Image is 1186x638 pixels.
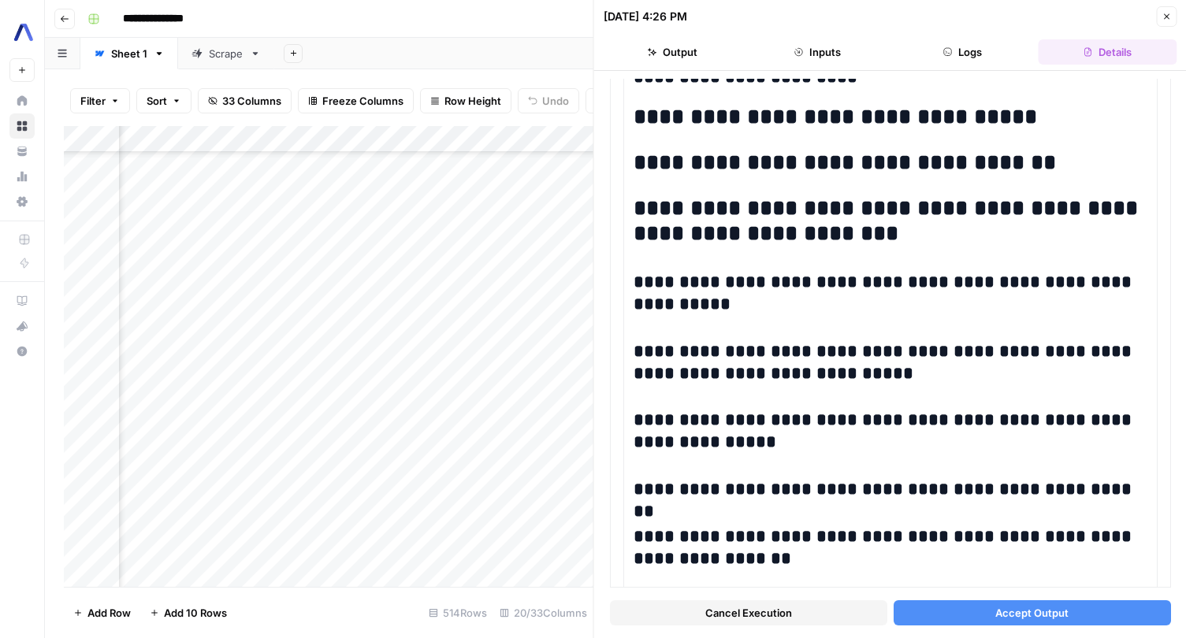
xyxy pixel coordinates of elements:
[518,88,579,113] button: Undo
[995,605,1069,621] span: Accept Output
[422,600,493,625] div: 514 Rows
[420,88,511,113] button: Row Height
[9,339,35,364] button: Help + Support
[10,314,34,338] div: What's new?
[9,189,35,214] a: Settings
[9,113,35,139] a: Browse
[140,600,236,625] button: Add 10 Rows
[9,13,35,52] button: Workspace: Assembly AI
[80,93,106,109] span: Filter
[87,605,131,621] span: Add Row
[604,39,742,65] button: Output
[604,9,687,24] div: [DATE] 4:26 PM
[705,605,791,621] span: Cancel Execution
[322,93,403,109] span: Freeze Columns
[111,46,147,61] div: Sheet 1
[444,93,501,109] span: Row Height
[298,88,414,113] button: Freeze Columns
[610,600,887,625] button: Cancel Execution
[9,88,35,113] a: Home
[147,93,167,109] span: Sort
[493,600,593,625] div: 20/33 Columns
[9,164,35,189] a: Usage
[222,93,281,109] span: 33 Columns
[893,600,1170,625] button: Accept Output
[9,139,35,164] a: Your Data
[178,38,274,69] a: Scrape
[893,39,1032,65] button: Logs
[80,38,178,69] a: Sheet 1
[136,88,191,113] button: Sort
[1038,39,1177,65] button: Details
[748,39,887,65] button: Inputs
[198,88,292,113] button: 33 Columns
[64,600,140,625] button: Add Row
[209,46,244,61] div: Scrape
[9,18,38,46] img: Assembly AI Logo
[9,313,35,339] button: What's new?
[542,93,569,109] span: Undo
[70,88,130,113] button: Filter
[164,605,227,621] span: Add 10 Rows
[9,288,35,313] a: AirOps Academy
